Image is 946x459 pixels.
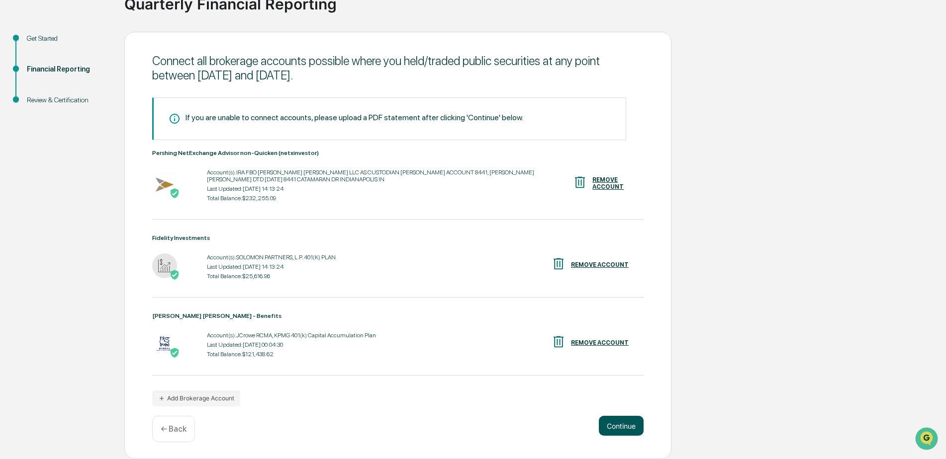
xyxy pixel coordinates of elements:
[599,416,644,436] button: Continue
[72,126,80,134] div: 🗄️
[10,126,18,134] div: 🖐️
[186,113,523,122] div: If you are unable to connect accounts, please upload a PDF statement after clicking 'Continue' be...
[572,175,587,190] img: REMOVE ACCOUNT
[152,54,644,82] div: Connect all brokerage accounts possible where you held/traded public securities at any point betw...
[20,144,63,154] span: Data Lookup
[207,351,376,358] div: Total Balance: $121,438.62
[152,331,177,356] img: Merrill Lynch - Benefits - Active
[99,168,120,176] span: Pylon
[27,64,108,75] div: Financial Reporting
[207,254,336,261] div: Account(s): SOLOMON PARTNERS, L.P. 401(K) PLAN
[207,185,572,192] div: Last Updated: [DATE] 14:13:24
[152,253,177,278] img: Fidelity Investments - Active
[914,426,941,453] iframe: Open customer support
[70,168,120,176] a: Powered byPylon
[170,270,180,280] img: Active
[10,145,18,153] div: 🔎
[152,172,177,197] img: Pershing NetExchange Advisor non-Quicken (netxinvestor) - Active
[27,33,108,44] div: Get Started
[207,273,336,280] div: Total Balance: $25,616.96
[170,348,180,358] img: Active
[161,424,187,434] p: ← Back
[592,176,629,190] div: REMOVE ACCOUNT
[571,339,629,346] div: REMOVE ACCOUNT
[207,169,572,183] div: Account(s): IRA FBO [PERSON_NAME] [PERSON_NAME] LLC AS CUSTODIAN [PERSON_NAME] ACCOUNT 8441, [PER...
[10,76,28,94] img: 1746055101610-c473b297-6a78-478c-a979-82029cc54cd1
[207,332,376,339] div: Account(s): JCrowe RCMA, KPMG 401(k) Capital Accumulation Plan
[20,125,64,135] span: Preclearance
[152,234,644,241] div: Fidelity Investments
[207,195,572,202] div: Total Balance: $232,255.09
[169,79,181,91] button: Start new chat
[6,121,68,139] a: 🖐️Preclearance
[551,256,566,271] img: REMOVE ACCOUNT
[10,21,181,37] p: How can we help?
[571,261,629,268] div: REMOVE ACCOUNT
[34,86,126,94] div: We're available if you need us!
[207,341,376,348] div: Last Updated: [DATE] 00:04:30
[82,125,123,135] span: Attestations
[152,390,240,406] button: Add Brokerage Account
[152,312,644,319] div: [PERSON_NAME] [PERSON_NAME] - Benefits
[207,263,336,270] div: Last Updated: [DATE] 14:13:24
[551,334,566,349] img: REMOVE ACCOUNT
[6,140,67,158] a: 🔎Data Lookup
[170,188,180,198] img: Active
[34,76,163,86] div: Start new chat
[27,95,108,105] div: Review & Certification
[68,121,127,139] a: 🗄️Attestations
[152,150,644,156] div: Pershing NetExchange Advisor non-Quicken (netxinvestor)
